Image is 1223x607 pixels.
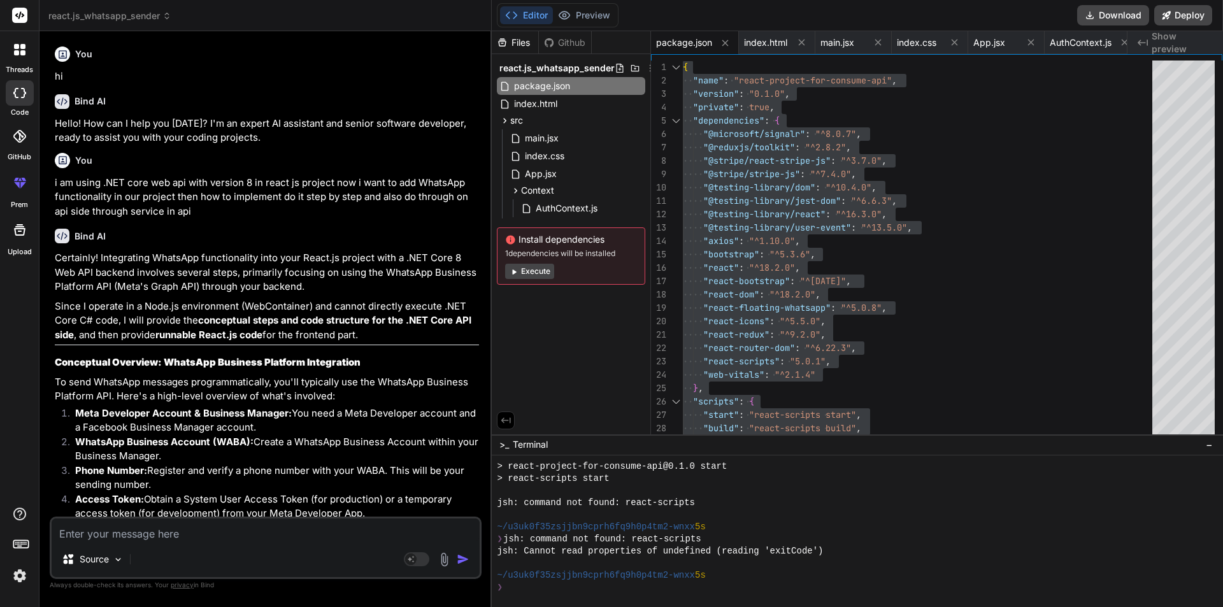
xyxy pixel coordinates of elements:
[500,6,553,24] button: Editor
[769,289,815,300] span: "^18.2.0"
[749,422,856,434] span: "react-scripts build"
[790,275,795,287] span: :
[55,356,361,368] strong: Conceptual Overview: WhatsApp Business Platform Integration
[651,328,666,341] div: 21
[8,246,32,257] label: Upload
[510,114,523,127] span: src
[739,396,744,407] span: :
[851,168,856,180] span: ,
[800,168,805,180] span: :
[505,264,554,279] button: Execute
[6,64,33,75] label: threads
[651,61,666,74] div: 1
[651,301,666,315] div: 19
[499,438,509,451] span: >_
[724,75,729,86] span: :
[651,221,666,234] div: 13
[651,101,666,114] div: 4
[759,289,764,300] span: :
[871,182,876,193] span: ,
[882,302,887,313] span: ,
[695,569,706,582] span: 5s
[651,275,666,288] div: 17
[805,342,851,353] span: "^6.22.3"
[795,235,800,246] span: ,
[553,6,615,24] button: Preview
[820,329,826,340] span: ,
[65,464,479,492] li: Register and verify a phone number with your WABA. This will be your sending number.
[795,342,800,353] span: :
[651,194,666,208] div: 11
[703,329,769,340] span: "react-redux"
[695,521,706,533] span: 5s
[55,69,479,84] p: hi
[503,533,701,545] span: jsh: command not found: react-scripts
[703,369,764,380] span: "web-vitals"
[651,261,666,275] div: 16
[769,248,810,260] span: "^5.3.6"
[651,368,666,382] div: 24
[892,195,897,206] span: ,
[651,341,666,355] div: 22
[513,96,559,111] span: index.html
[795,141,800,153] span: :
[973,36,1005,49] span: App.jsx
[457,553,469,566] img: icon
[826,182,871,193] span: "^10.4.0"
[703,208,826,220] span: "@testing-library/react"
[739,262,744,273] span: :
[769,101,775,113] span: ,
[1152,30,1213,55] span: Show preview
[1154,5,1212,25] button: Deploy
[75,407,292,419] strong: Meta Developer Account & Business Manager:
[75,464,147,476] strong: Phone Number:
[820,36,854,49] span: main.jsx
[651,315,666,328] div: 20
[769,329,775,340] span: :
[75,493,144,505] strong: Access Token:
[739,409,744,420] span: :
[759,248,764,260] span: :
[841,302,882,313] span: "^5.0.8"
[55,375,479,404] p: To send WhatsApp messages programmatically, you'll typically use the WhatsApp Business Platform A...
[65,492,479,521] li: Obtain a System User Access Token (for production) or a temporary access token (for development) ...
[513,438,548,451] span: Terminal
[55,314,474,341] strong: conceptual steps and code structure for the .NET Core API side
[80,553,109,566] p: Source
[815,182,820,193] span: :
[703,315,769,327] span: "react-icons"
[534,201,599,216] span: AuthContext.js
[744,36,787,49] span: index.html
[651,181,666,194] div: 10
[651,408,666,422] div: 27
[55,299,479,343] p: Since I operate in a Node.js environment (WebContainer) and cannot directly execute .NET Core C# ...
[651,248,666,261] div: 15
[734,75,892,86] span: "react-project-for-consume-api"
[65,435,479,464] li: Create a WhatsApp Business Account within your Business Manager.
[769,315,775,327] span: :
[739,235,744,246] span: :
[739,422,744,434] span: :
[651,355,666,368] div: 23
[764,369,769,380] span: :
[651,141,666,154] div: 7
[703,342,795,353] span: "react-router-dom"
[651,208,666,221] div: 12
[739,101,744,113] span: :
[497,582,503,594] span: ❯
[524,148,566,164] span: index.css
[497,533,503,545] span: ❯
[11,199,28,210] label: prem
[668,395,684,408] div: Click to collapse the range.
[55,251,479,294] p: Certainly! Integrating WhatsApp functionality into your React.js project with a .NET Core 8 Web A...
[693,88,739,99] span: "version"
[836,208,882,220] span: "^16.3.0"
[780,315,820,327] span: "^5.5.0"
[50,579,482,591] p: Always double-check its answers. Your in Bind
[651,74,666,87] div: 2
[1077,5,1149,25] button: Download
[693,115,764,126] span: "dependencies"
[856,409,861,420] span: ,
[693,101,739,113] span: "private"
[55,117,479,145] p: Hello! How can I help you [DATE]? I'm an expert AI assistant and senior software developer, ready...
